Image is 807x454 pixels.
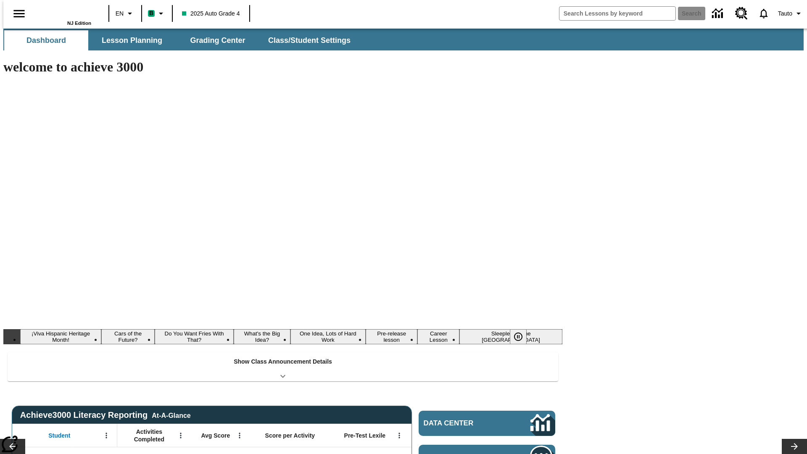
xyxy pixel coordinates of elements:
a: Notifications [753,3,775,24]
button: Dashboard [4,30,88,50]
button: Slide 3 Do You Want Fries With That? [155,329,234,344]
button: Lesson carousel, Next [782,439,807,454]
button: Slide 2 Cars of the Future? [101,329,155,344]
div: SubNavbar [3,29,804,50]
div: Home [37,3,91,26]
button: Boost Class color is mint green. Change class color [145,6,169,21]
span: Avg Score [201,432,230,439]
span: Student [48,432,70,439]
div: Pause [510,329,535,344]
span: Pre-Test Lexile [344,432,386,439]
button: Profile/Settings [775,6,807,21]
a: Resource Center, Will open in new tab [730,2,753,25]
button: Slide 1 ¡Viva Hispanic Heritage Month! [20,329,101,344]
a: Home [37,4,91,21]
button: Lesson Planning [90,30,174,50]
span: Activities Completed [121,428,177,443]
button: Pause [510,329,527,344]
span: Data Center [424,419,502,428]
p: Show Class Announcement Details [234,357,332,366]
a: Data Center [707,2,730,25]
input: search field [559,7,675,20]
button: Slide 6 Pre-release lesson [366,329,417,344]
button: Class/Student Settings [261,30,357,50]
button: Grading Center [176,30,260,50]
button: Open Menu [100,429,113,442]
h1: welcome to achieve 3000 [3,59,562,75]
button: Language: EN, Select a language [112,6,139,21]
button: Open Menu [393,429,406,442]
button: Open side menu [7,1,32,26]
span: Score per Activity [265,432,315,439]
span: 2025 Auto Grade 4 [182,9,240,18]
span: EN [116,9,124,18]
button: Open Menu [174,429,187,442]
button: Slide 4 What's the Big Idea? [234,329,290,344]
div: Show Class Announcement Details [8,352,558,381]
button: Slide 5 One Idea, Lots of Hard Work [290,329,366,344]
span: NJ Edition [67,21,91,26]
span: B [149,8,153,18]
div: At-A-Glance [152,410,190,420]
button: Open Menu [233,429,246,442]
button: Slide 8 Sleepless in the Animal Kingdom [459,329,562,344]
span: Tauto [778,9,792,18]
span: Achieve3000 Literacy Reporting [20,410,191,420]
button: Slide 7 Career Lesson [417,329,459,344]
div: SubNavbar [3,30,358,50]
a: Data Center [419,411,555,436]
